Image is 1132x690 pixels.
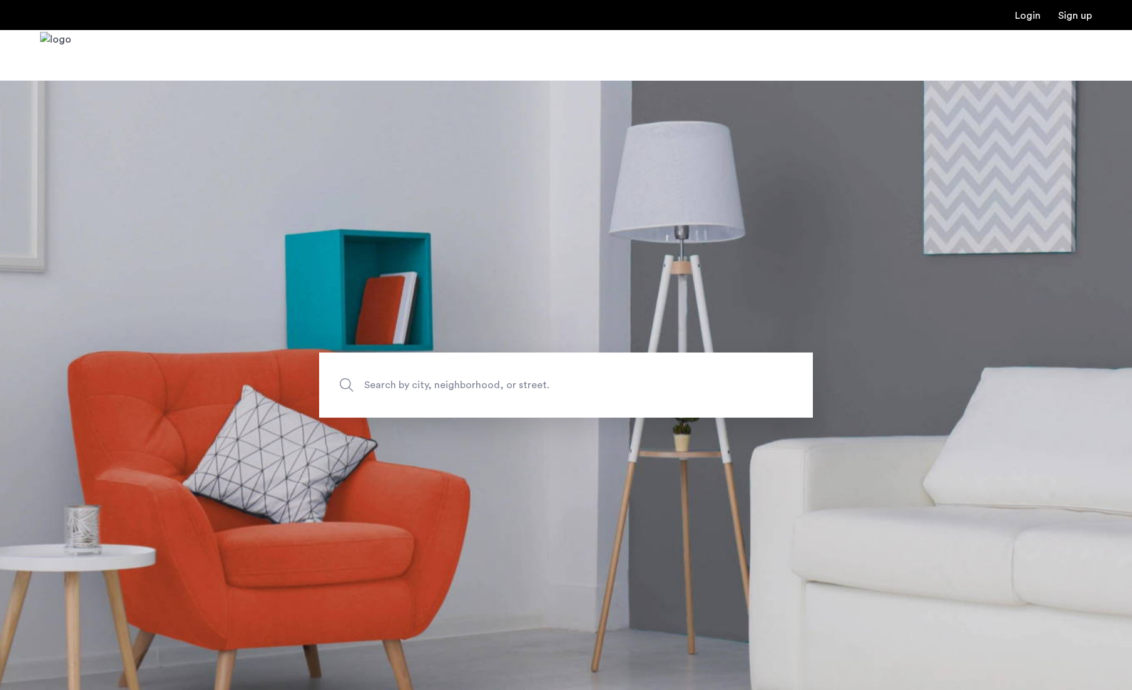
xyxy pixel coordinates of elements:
a: Registration [1058,11,1092,21]
img: logo [40,32,71,79]
span: Search by city, neighborhood, or street. [364,377,710,394]
a: Cazamio Logo [40,32,71,79]
a: Login [1015,11,1041,21]
input: Apartment Search [319,353,813,418]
